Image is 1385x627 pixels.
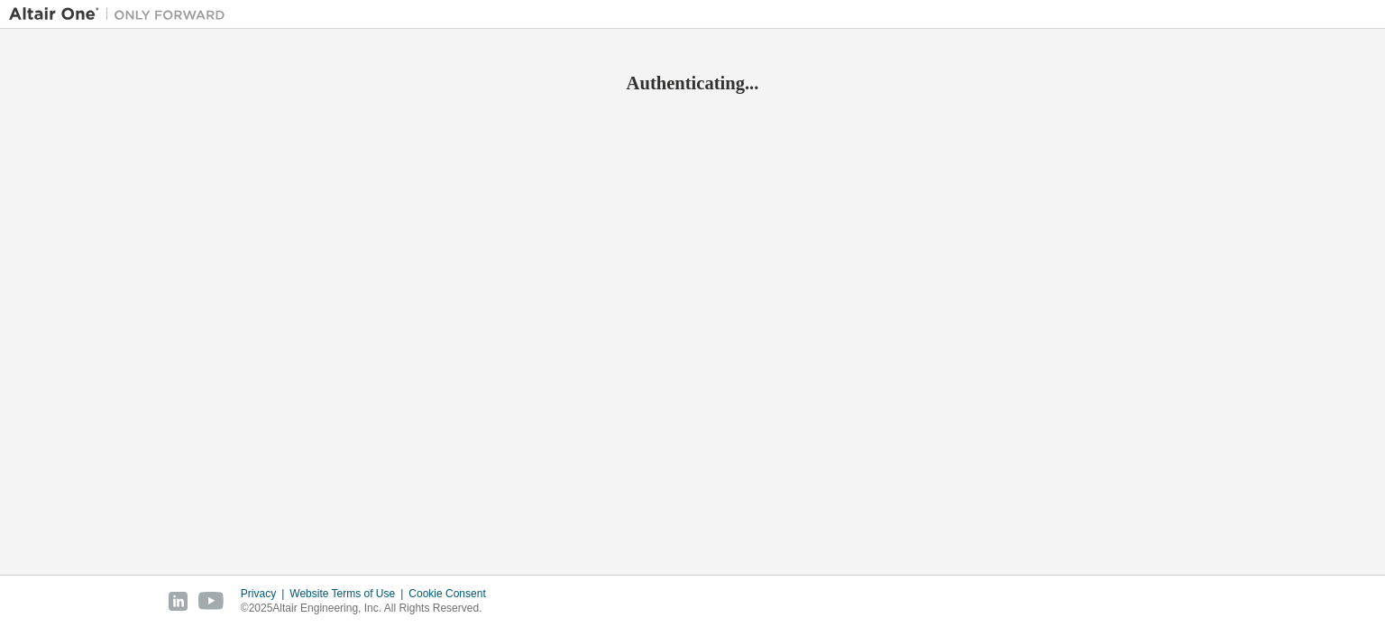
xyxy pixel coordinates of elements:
[9,5,234,23] img: Altair One
[289,586,408,601] div: Website Terms of Use
[198,592,225,611] img: youtube.svg
[408,586,496,601] div: Cookie Consent
[241,586,289,601] div: Privacy
[9,71,1376,95] h2: Authenticating...
[169,592,188,611] img: linkedin.svg
[241,601,497,616] p: © 2025 Altair Engineering, Inc. All Rights Reserved.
